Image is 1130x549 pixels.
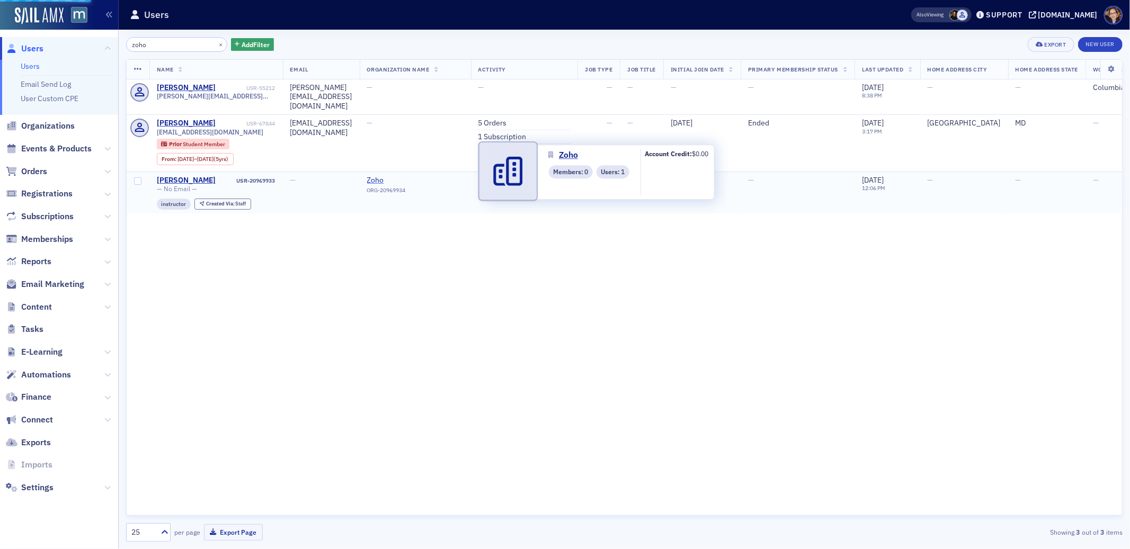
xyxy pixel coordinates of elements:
div: ORG-20969934 [367,187,464,197]
span: From : [162,156,177,163]
span: Initial Join Date [671,66,724,73]
div: Also [917,11,927,18]
span: Users [21,43,43,55]
span: Connect [21,414,53,426]
span: Members : [553,167,584,176]
span: — [1016,83,1021,92]
span: Name [157,66,174,73]
a: New User [1078,37,1123,52]
span: Lauren McDonough [949,10,960,21]
h1: Users [144,8,169,21]
span: — [367,118,373,128]
span: Organizations [21,120,75,132]
div: Users: 1 [597,165,629,178]
div: Export [1045,42,1066,48]
div: Members: 0 [548,165,592,178]
span: Student Member [183,140,225,148]
span: Zoho [559,149,578,161]
span: Job Title [627,66,656,73]
time: 12:06 PM [862,184,885,192]
strong: 3 [1099,527,1106,537]
span: [EMAIL_ADDRESS][DOMAIN_NAME] [157,128,264,136]
button: Export Page [204,524,263,541]
span: Exports [21,437,51,448]
a: Tasks [6,323,43,335]
span: — [748,175,754,185]
a: Email Send Log [21,79,71,89]
span: Subscriptions [21,211,74,222]
a: Exports [6,437,51,448]
span: — [1093,175,1099,185]
span: — [928,83,933,92]
div: [PERSON_NAME][EMAIL_ADDRESS][DOMAIN_NAME] [290,83,352,111]
span: Job Type [585,66,612,73]
span: Email [290,66,308,73]
span: — [290,175,296,185]
span: Organization Name [367,66,430,73]
div: [PERSON_NAME] [157,83,216,93]
div: Ended [748,119,847,128]
span: — [928,175,933,185]
img: SailAMX [71,7,87,23]
span: Profile [1104,6,1123,24]
a: 1 Subscription [478,132,527,142]
span: E-Learning [21,346,63,358]
a: User Custom CPE [21,94,78,103]
span: — [607,118,612,128]
a: Users [21,61,40,71]
span: Created Via : [206,200,236,207]
a: Users [6,43,43,55]
div: [DOMAIN_NAME] [1038,10,1098,20]
img: SailAMX [15,7,64,24]
span: — [1093,118,1099,128]
a: [PERSON_NAME] [157,176,216,185]
div: – (5yrs) [177,156,228,163]
button: Export [1028,37,1074,52]
span: — [1016,175,1021,185]
span: $0.00 [692,149,708,158]
span: — [607,83,612,92]
a: [PERSON_NAME] [157,119,216,128]
span: Reports [21,256,51,267]
a: Email Marketing [6,278,84,290]
span: Activity [478,66,506,73]
div: Prior: Prior: Student Member [157,139,230,149]
a: Subscriptions [6,211,74,222]
a: Zoho [548,149,585,161]
div: [EMAIL_ADDRESS][DOMAIN_NAME] [290,119,352,137]
div: Showing out of items [798,527,1123,537]
span: Tasks [21,323,43,335]
span: [DATE] [862,175,884,185]
span: Last Updated [862,66,903,73]
div: Created Via: Staff [194,199,251,210]
a: Zoho [367,176,464,185]
a: Events & Products [6,143,92,155]
span: Viewing [917,11,944,19]
span: — [671,83,677,92]
time: 3:17 PM [862,128,882,135]
a: Content [6,301,52,313]
div: 25 [131,527,155,538]
time: 8:38 PM [862,92,882,99]
span: [DATE] [177,155,194,163]
span: — No Email — [157,185,197,193]
a: Finance [6,391,51,403]
a: Prior Student Member [161,141,225,148]
span: Primary Membership Status [748,66,838,73]
span: Content [21,301,52,313]
span: — [367,83,373,92]
div: instructor [157,199,191,210]
span: Imports [21,459,52,471]
span: Settings [21,482,54,493]
a: Imports [6,459,52,471]
label: per page [174,527,200,537]
a: E-Learning [6,346,63,358]
div: Support [986,10,1022,20]
span: [DATE] [671,118,692,128]
div: Staff [206,201,246,207]
button: [DOMAIN_NAME] [1029,11,1101,19]
a: Orders [6,166,47,177]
